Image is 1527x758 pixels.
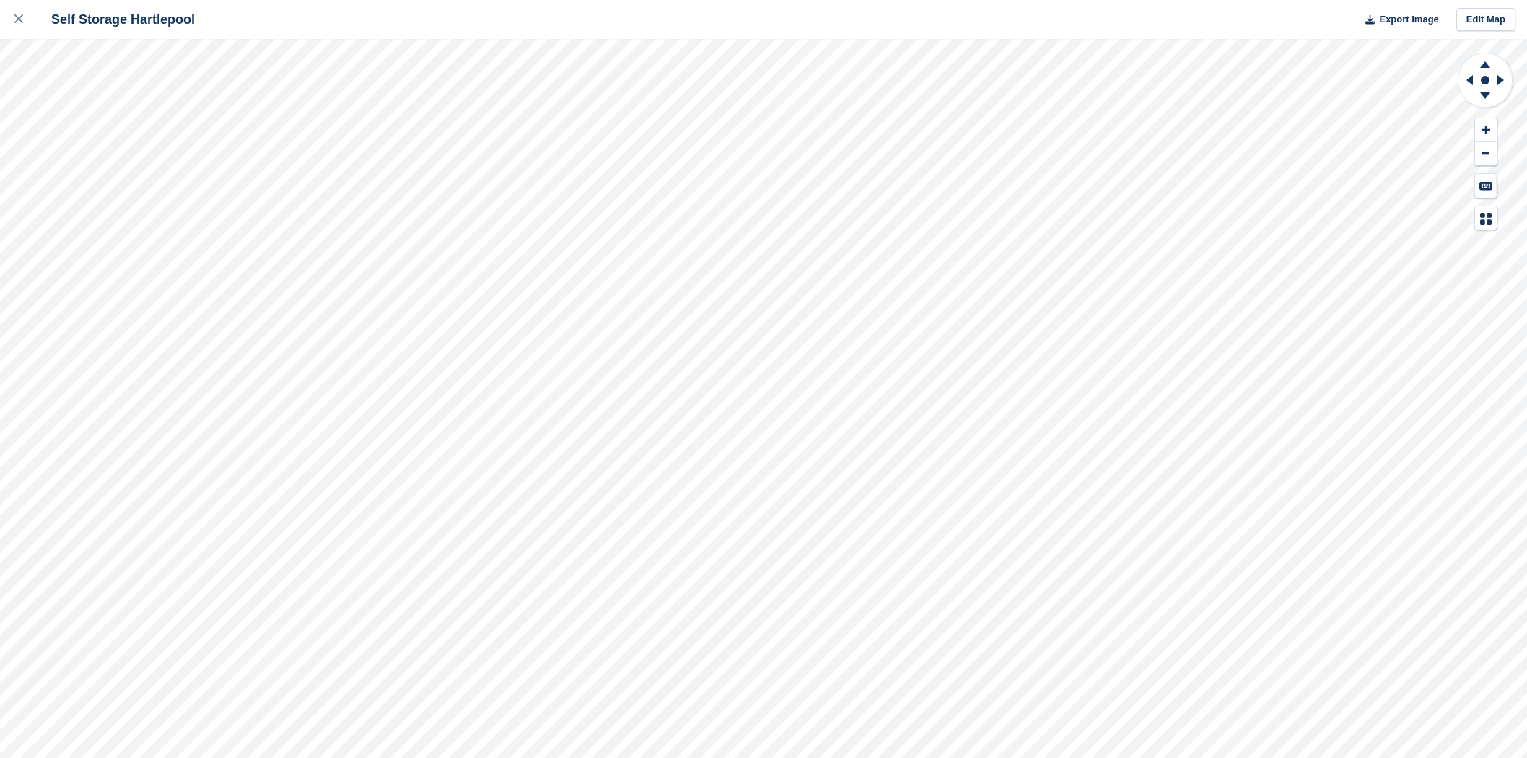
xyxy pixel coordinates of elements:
button: Export Image [1357,8,1439,32]
span: Export Image [1379,12,1438,27]
button: Map Legend [1475,206,1497,230]
button: Zoom Out [1475,142,1497,166]
button: Keyboard Shortcuts [1475,174,1497,198]
button: Zoom In [1475,118,1497,142]
div: Self Storage Hartlepool [38,11,195,28]
a: Edit Map [1456,8,1515,32]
